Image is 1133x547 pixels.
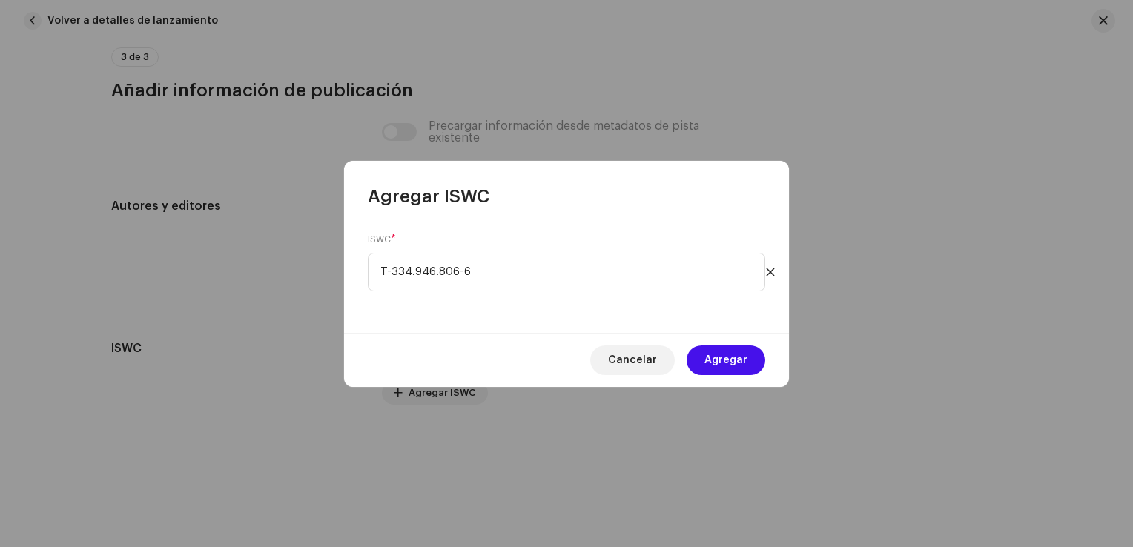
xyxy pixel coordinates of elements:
[704,345,747,375] span: Agregar
[368,185,489,208] span: Agregar ISWC
[590,345,675,375] button: Cancelar
[687,345,765,375] button: Agregar
[608,345,657,375] span: Cancelar
[368,253,765,291] input: T-123.456.789-C
[368,232,391,247] small: ISWC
